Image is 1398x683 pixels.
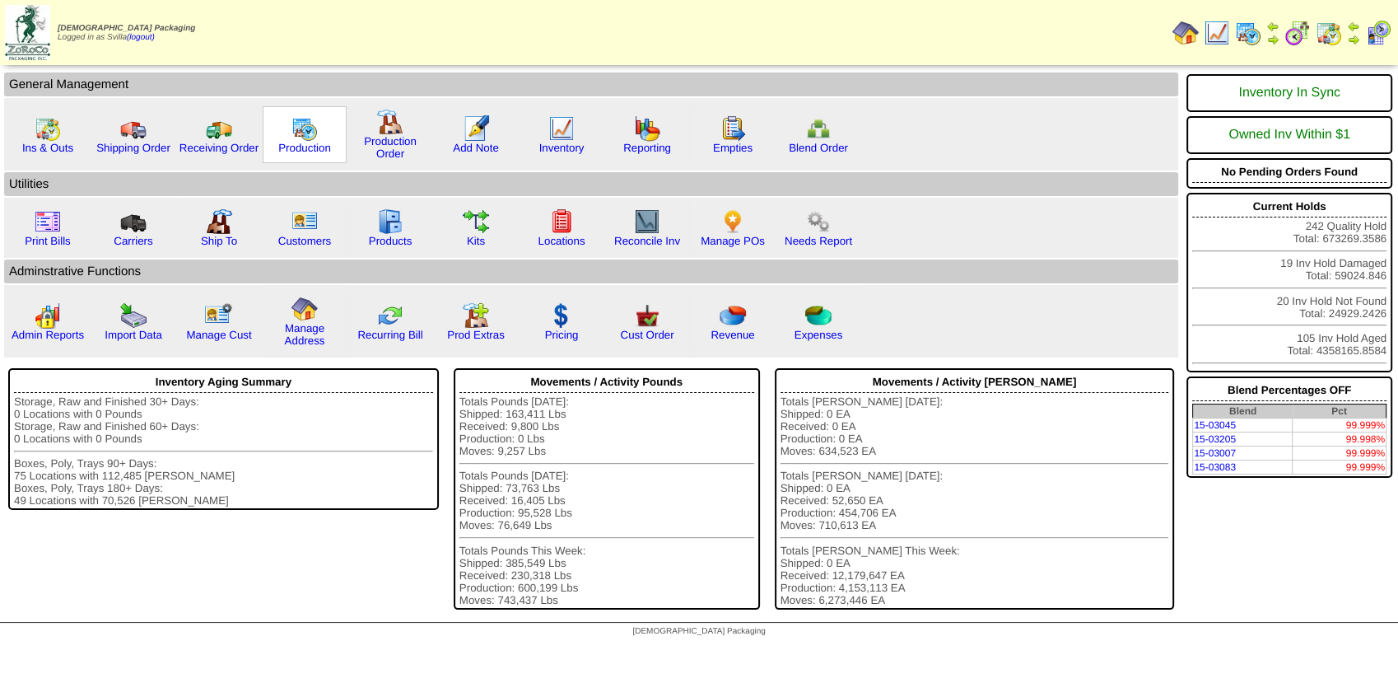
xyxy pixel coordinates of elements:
img: graph.gif [634,115,660,142]
img: locations.gif [548,208,575,235]
div: Inventory Aging Summary [14,372,433,393]
td: General Management [4,73,1178,96]
img: graph2.png [35,302,61,329]
img: calendarcustomer.gif [1365,20,1391,46]
a: Manage POs [701,235,765,247]
td: Adminstrative Functions [4,260,1178,283]
img: home.gif [291,296,318,322]
a: Reconcile Inv [614,235,680,247]
img: factory.gif [377,109,403,135]
div: Storage, Raw and Finished 30+ Days: 0 Locations with 0 Pounds Storage, Raw and Finished 60+ Days:... [14,395,433,507]
a: Needs Report [785,235,852,247]
a: Empties [713,142,753,154]
div: Owned Inv Within $1 [1192,119,1386,151]
a: Products [369,235,412,247]
img: arrowleft.gif [1347,20,1360,33]
img: arrowright.gif [1266,33,1279,46]
a: 15-03083 [1194,461,1236,473]
img: workorder.gif [720,115,746,142]
a: 15-03045 [1194,419,1236,431]
img: reconcile.gif [377,302,403,329]
a: 15-03007 [1194,447,1236,459]
img: cust_order.png [634,302,660,329]
a: Pricing [545,329,579,341]
td: 99.999% [1293,419,1386,433]
img: cabinet.gif [377,208,403,235]
img: orders.gif [463,115,489,142]
img: pie_chart.png [720,302,746,329]
img: calendarprod.gif [291,115,318,142]
a: Manage Cust [186,329,251,341]
img: network.png [805,115,832,142]
a: Shipping Order [96,142,170,154]
a: Ins & Outs [22,142,73,154]
td: Utilities [4,172,1178,196]
th: Blend [1193,405,1293,419]
img: calendarblend.gif [1284,20,1311,46]
img: workflow.gif [463,208,489,235]
img: prodextras.gif [463,302,489,329]
img: po.png [720,208,746,235]
a: Ship To [201,235,237,247]
a: Production [278,142,331,154]
span: [DEMOGRAPHIC_DATA] Packaging [58,24,195,33]
div: Movements / Activity Pounds [459,372,754,393]
img: arrowright.gif [1347,33,1360,46]
a: Inventory [539,142,585,154]
img: truck3.gif [120,208,147,235]
img: calendarinout.gif [35,115,61,142]
div: Totals Pounds [DATE]: Shipped: 163,411 Lbs Received: 9,800 Lbs Production: 0 Lbs Moves: 9,257 Lbs... [459,395,754,606]
a: Reporting [623,142,671,154]
div: No Pending Orders Found [1192,161,1386,183]
img: managecust.png [204,302,235,329]
img: arrowleft.gif [1266,20,1279,33]
a: Carriers [114,235,152,247]
span: [DEMOGRAPHIC_DATA] Packaging [632,627,765,636]
a: Kits [467,235,485,247]
div: Totals [PERSON_NAME] [DATE]: Shipped: 0 EA Received: 0 EA Production: 0 EA Moves: 634,523 EA Tota... [781,395,1169,606]
img: home.gif [1172,20,1199,46]
img: zoroco-logo-small.webp [5,5,50,60]
a: (logout) [127,33,155,42]
img: invoice2.gif [35,208,61,235]
td: 99.999% [1293,461,1386,475]
a: Receiving Order [179,142,259,154]
img: customers.gif [291,208,318,235]
img: factory2.gif [206,208,232,235]
a: Production Order [364,135,417,160]
a: Customers [278,235,331,247]
div: Movements / Activity [PERSON_NAME] [781,372,1169,393]
a: 15-03205 [1194,433,1236,445]
img: truck2.gif [206,115,232,142]
a: Prod Extras [447,329,505,341]
a: Import Data [105,329,162,341]
td: 99.999% [1293,447,1386,461]
div: Current Holds [1192,196,1386,218]
div: Blend Percentages OFF [1192,380,1386,401]
img: import.gif [120,302,147,329]
span: Logged in as Svilla [58,24,195,42]
img: dollar.gif [548,302,575,329]
img: workflow.png [805,208,832,235]
a: Expenses [795,329,843,341]
img: pie_chart2.png [805,302,832,329]
img: calendarprod.gif [1235,20,1261,46]
a: Blend Order [789,142,848,154]
img: line_graph.gif [1204,20,1230,46]
a: Revenue [711,329,754,341]
a: Print Bills [25,235,71,247]
a: Cust Order [620,329,673,341]
a: Recurring Bill [357,329,422,341]
img: line_graph.gif [548,115,575,142]
img: line_graph2.gif [634,208,660,235]
div: 242 Quality Hold Total: 673269.3586 19 Inv Hold Damaged Total: 59024.846 20 Inv Hold Not Found To... [1186,193,1392,372]
a: Manage Address [285,322,325,347]
td: 99.998% [1293,433,1386,447]
a: Admin Reports [12,329,84,341]
div: Inventory In Sync [1192,77,1386,109]
img: calendarinout.gif [1316,20,1342,46]
a: Locations [538,235,585,247]
a: Add Note [453,142,499,154]
img: truck.gif [120,115,147,142]
th: Pct [1293,405,1386,419]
